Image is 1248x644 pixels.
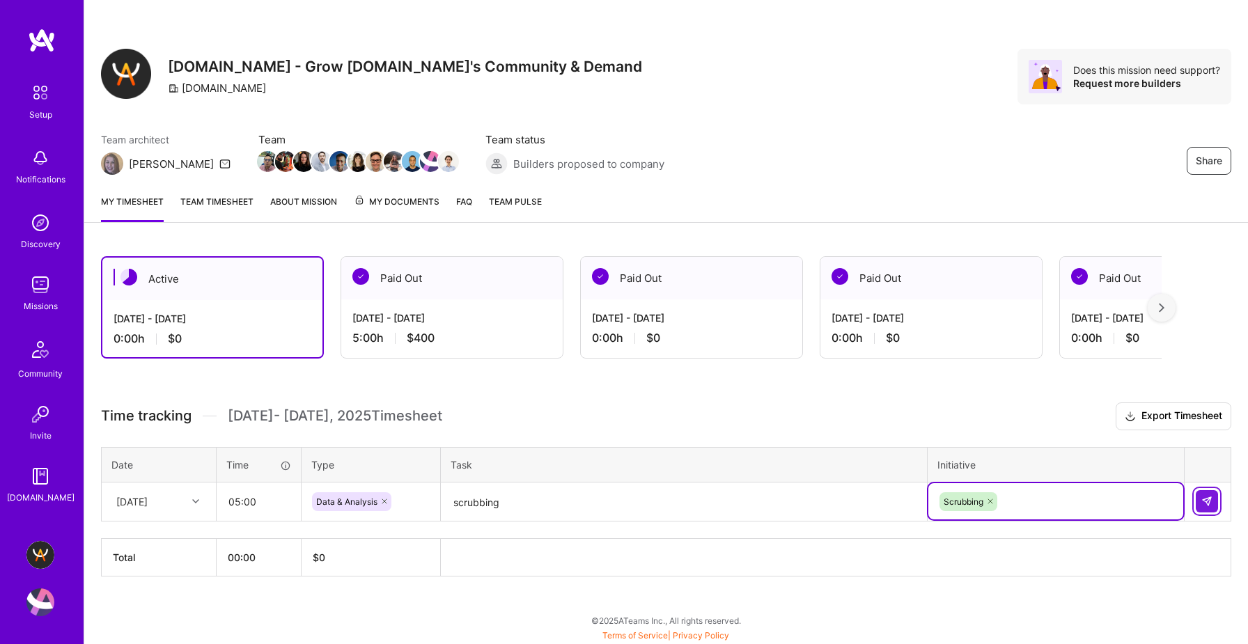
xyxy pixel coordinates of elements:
[101,132,231,147] span: Team architect
[1029,60,1062,93] img: Avatar
[102,447,217,482] th: Date
[352,331,552,345] div: 5:00 h
[592,311,791,325] div: [DATE] - [DATE]
[1125,331,1139,345] span: $0
[832,331,1031,345] div: 0:00 h
[1196,154,1222,168] span: Share
[129,157,214,171] div: [PERSON_NAME]
[30,428,52,443] div: Invite
[313,551,325,563] span: $ 0
[23,541,58,569] a: A.Team - Grow A.Team's Community & Demand
[442,484,926,521] textarea: scrubbing
[257,151,278,172] img: Team Member Avatar
[84,603,1248,638] div: © 2025 ATeams Inc., All rights reserved.
[114,331,311,346] div: 0:00 h
[1187,147,1231,175] button: Share
[101,407,192,425] span: Time tracking
[219,158,231,169] i: icon Mail
[313,150,331,173] a: Team Member Avatar
[26,271,54,299] img: teamwork
[1116,402,1231,430] button: Export Timesheet
[1196,490,1219,512] div: null
[348,151,368,172] img: Team Member Avatar
[24,333,57,366] img: Community
[832,268,848,285] img: Paid Out
[420,151,441,172] img: Team Member Avatar
[26,400,54,428] img: Invite
[385,150,403,173] a: Team Member Avatar
[421,150,439,173] a: Team Member Avatar
[101,49,151,99] img: Company Logo
[1125,409,1136,424] i: icon Download
[820,257,1042,299] div: Paid Out
[270,194,337,222] a: About Mission
[513,157,664,171] span: Builders proposed to company
[331,150,349,173] a: Team Member Avatar
[24,299,58,313] div: Missions
[354,194,439,210] span: My Documents
[18,366,63,381] div: Community
[302,447,441,482] th: Type
[341,257,563,299] div: Paid Out
[311,151,332,172] img: Team Member Avatar
[581,257,802,299] div: Paid Out
[602,630,668,641] a: Terms of Service
[258,150,276,173] a: Team Member Avatar
[407,331,435,345] span: $400
[168,83,179,94] i: icon CompanyGray
[349,150,367,173] a: Team Member Avatar
[646,331,660,345] span: $0
[114,311,311,326] div: [DATE] - [DATE]
[168,81,266,95] div: [DOMAIN_NAME]
[102,258,322,300] div: Active
[441,447,928,482] th: Task
[228,407,442,425] span: [DATE] - [DATE] , 2025 Timesheet
[832,311,1031,325] div: [DATE] - [DATE]
[29,107,52,122] div: Setup
[367,150,385,173] a: Team Member Avatar
[439,150,458,173] a: Team Member Avatar
[28,28,56,53] img: logo
[116,494,148,509] div: [DATE]
[295,150,313,173] a: Team Member Avatar
[192,498,199,505] i: icon Chevron
[456,194,472,222] a: FAQ
[316,496,377,507] span: Data & Analysis
[23,588,58,616] a: User Avatar
[944,496,983,507] span: Scrubbing
[276,150,295,173] a: Team Member Avatar
[101,194,164,222] a: My timesheet
[886,331,900,345] span: $0
[403,150,421,173] a: Team Member Avatar
[592,331,791,345] div: 0:00 h
[592,268,609,285] img: Paid Out
[180,194,253,222] a: Team timesheet
[1159,303,1164,313] img: right
[217,483,300,520] input: HH:MM
[26,462,54,490] img: guide book
[26,209,54,237] img: discovery
[1073,77,1220,90] div: Request more builders
[120,269,137,285] img: Active
[1201,496,1212,507] img: Submit
[602,630,729,641] span: |
[21,237,61,251] div: Discovery
[352,268,369,285] img: Paid Out
[217,538,302,576] th: 00:00
[26,588,54,616] img: User Avatar
[485,152,508,175] img: Builders proposed to company
[438,151,459,172] img: Team Member Avatar
[168,58,642,75] h3: [DOMAIN_NAME] - Grow [DOMAIN_NAME]'s Community & Demand
[366,151,387,172] img: Team Member Avatar
[1073,63,1220,77] div: Does this mission need support?
[168,331,182,346] span: $0
[673,630,729,641] a: Privacy Policy
[7,490,75,505] div: [DOMAIN_NAME]
[16,172,65,187] div: Notifications
[275,151,296,172] img: Team Member Avatar
[402,151,423,172] img: Team Member Avatar
[937,457,1174,472] div: Initiative
[293,151,314,172] img: Team Member Avatar
[1071,268,1088,285] img: Paid Out
[329,151,350,172] img: Team Member Avatar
